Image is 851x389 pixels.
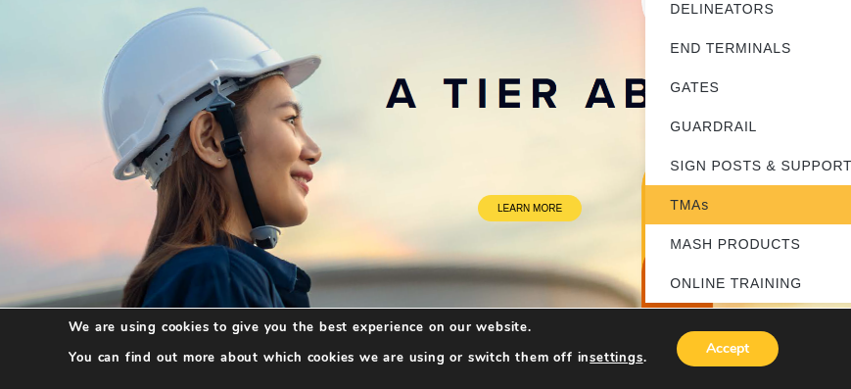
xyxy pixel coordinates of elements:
p: We are using cookies to give you the best experience on our website. [69,318,646,336]
button: settings [590,349,642,366]
p: You can find out more about which cookies we are using or switch them off in . [69,349,646,366]
button: Accept [677,331,779,366]
a: LEARN MORE [478,195,582,221]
